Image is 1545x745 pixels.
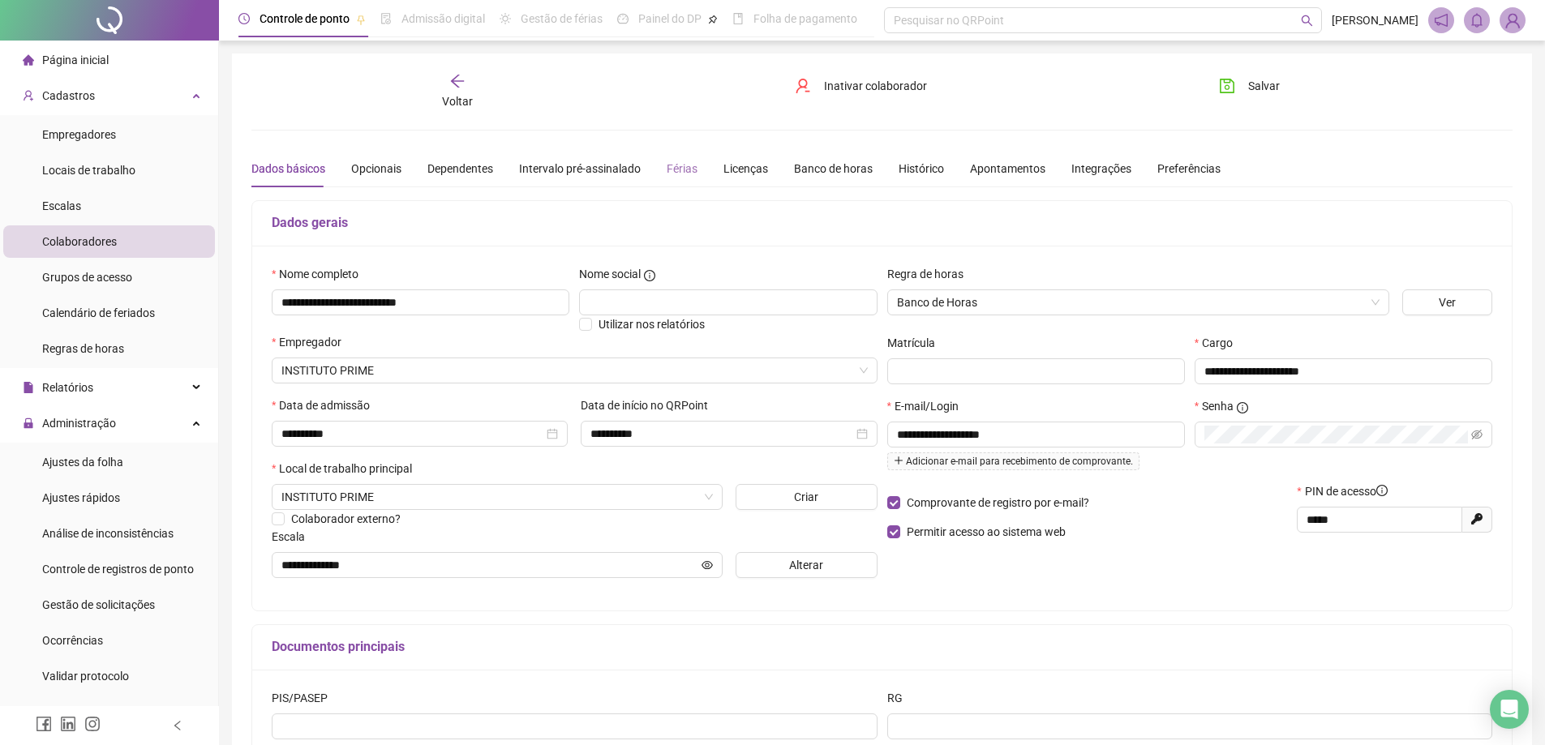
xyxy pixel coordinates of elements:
[794,488,818,506] span: Criar
[42,705,165,718] span: Link para registro rápido
[251,160,325,178] div: Dados básicos
[42,306,155,319] span: Calendário de feriados
[1237,402,1248,413] span: info-circle
[42,381,93,394] span: Relatórios
[1500,8,1525,32] img: 69671
[732,13,744,24] span: book
[42,235,117,248] span: Colaboradores
[1219,78,1235,94] span: save
[23,54,34,66] span: home
[1471,429,1483,440] span: eye-invisible
[1195,334,1243,352] label: Cargo
[281,485,713,509] span: RUA BARÃO DE LORETO, 59, GRAÇA
[42,417,116,430] span: Administração
[753,12,857,25] span: Folha de pagamento
[272,528,315,546] label: Escala
[1301,15,1313,27] span: search
[84,716,101,732] span: instagram
[617,13,629,24] span: dashboard
[887,452,1139,470] span: Adicionar e-mail para recebimento de comprovante.
[789,556,823,574] span: Alterar
[42,670,129,683] span: Validar protocolo
[887,334,946,352] label: Matrícula
[723,160,768,178] div: Licenças
[449,73,466,89] span: arrow-left
[351,160,401,178] div: Opcionais
[42,54,109,66] span: Página inicial
[1332,11,1418,29] span: [PERSON_NAME]
[42,164,135,177] span: Locais de trabalho
[579,265,641,283] span: Nome social
[894,456,903,465] span: plus
[887,689,913,707] label: RG
[824,77,927,95] span: Inativar colaborador
[667,160,697,178] div: Férias
[272,213,1492,233] h5: Dados gerais
[1305,482,1388,500] span: PIN de acesso
[272,333,352,351] label: Empregador
[897,290,1380,315] span: Banco de Horas
[42,563,194,576] span: Controle de registros de ponto
[1376,485,1388,496] span: info-circle
[42,491,120,504] span: Ajustes rápidos
[42,456,123,469] span: Ajustes da folha
[42,271,132,284] span: Grupos de acesso
[42,527,174,540] span: Análise de inconsistências
[899,160,944,178] div: Histórico
[427,160,493,178] div: Dependentes
[401,12,485,25] span: Admissão digital
[500,13,511,24] span: sun
[380,13,392,24] span: file-done
[783,73,939,99] button: Inativar colaborador
[1434,13,1448,28] span: notification
[23,90,34,101] span: user-add
[521,12,603,25] span: Gestão de férias
[272,637,1492,657] h5: Documentos principais
[638,12,702,25] span: Painel do DP
[1470,13,1484,28] span: bell
[887,397,969,415] label: E-mail/Login
[272,689,338,707] label: PIS/PASEP
[1248,77,1280,95] span: Salvar
[23,417,34,429] span: lock
[42,342,124,355] span: Regras de horas
[795,78,811,94] span: user-delete
[1439,293,1456,311] span: Ver
[238,13,250,24] span: clock-circle
[42,128,116,141] span: Empregadores
[907,496,1089,509] span: Comprovante de registro por e-mail?
[1071,160,1131,178] div: Integrações
[36,716,52,732] span: facebook
[442,95,473,108] span: Voltar
[736,484,878,510] button: Criar
[42,89,95,102] span: Cadastros
[272,460,423,477] label: Local de trabalho principal
[907,525,1066,538] span: Permitir acesso ao sistema web
[42,634,103,647] span: Ocorrências
[272,396,380,414] label: Data de admissão
[736,552,878,578] button: Alterar
[708,15,718,24] span: pushpin
[356,15,366,24] span: pushpin
[42,598,155,611] span: Gestão de solicitações
[23,382,34,393] span: file
[519,160,641,178] div: Intervalo pré-assinalado
[42,199,81,212] span: Escalas
[291,512,401,525] span: Colaborador externo?
[1157,160,1221,178] div: Preferências
[970,160,1045,178] div: Apontamentos
[1207,73,1292,99] button: Salvar
[260,12,350,25] span: Controle de ponto
[172,720,183,731] span: left
[887,265,974,283] label: Regra de horas
[281,358,868,383] span: Instituto Prime Ltda.
[1402,289,1492,315] button: Ver
[1490,690,1529,729] div: Open Intercom Messenger
[644,270,655,281] span: info-circle
[1202,397,1234,415] span: Senha
[272,265,369,283] label: Nome completo
[599,318,705,331] span: Utilizar nos relatórios
[581,396,719,414] label: Data de início no QRPoint
[702,559,713,571] span: eye
[60,716,76,732] span: linkedin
